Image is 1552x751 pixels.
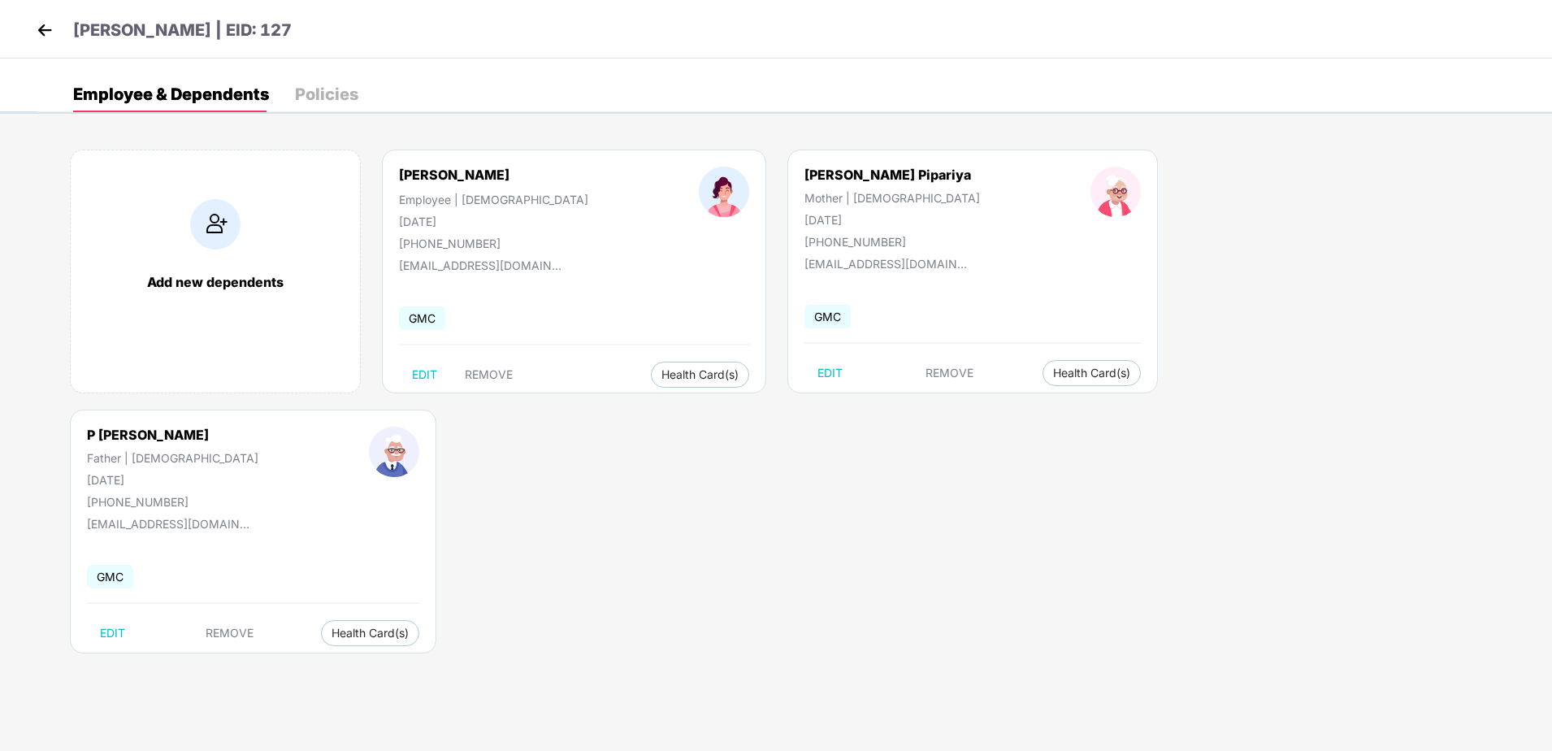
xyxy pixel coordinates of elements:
[399,167,509,183] div: [PERSON_NAME]
[87,274,344,290] div: Add new dependents
[804,360,856,386] button: EDIT
[913,360,986,386] button: REMOVE
[87,565,133,588] span: GMC
[100,627,125,640] span: EDIT
[804,191,980,205] div: Mother | [DEMOGRAPHIC_DATA]
[804,235,980,249] div: [PHONE_NUMBER]
[399,237,588,250] div: [PHONE_NUMBER]
[804,305,851,328] span: GMC
[1043,360,1141,386] button: Health Card(s)
[87,495,258,509] div: [PHONE_NUMBER]
[295,86,358,102] div: Policies
[804,213,980,227] div: [DATE]
[699,167,749,217] img: profileImage
[332,629,409,637] span: Health Card(s)
[193,620,267,646] button: REMOVE
[87,473,258,487] div: [DATE]
[33,18,57,42] img: back
[412,368,437,381] span: EDIT
[399,306,445,330] span: GMC
[87,427,258,443] div: P [PERSON_NAME]
[399,362,450,388] button: EDIT
[73,18,292,43] p: [PERSON_NAME] | EID: 127
[87,517,249,531] div: [EMAIL_ADDRESS][DOMAIN_NAME]
[1053,369,1130,377] span: Health Card(s)
[817,367,843,380] span: EDIT
[804,257,967,271] div: [EMAIL_ADDRESS][DOMAIN_NAME]
[399,193,588,206] div: Employee | [DEMOGRAPHIC_DATA]
[1090,167,1141,217] img: profileImage
[190,199,241,250] img: addIcon
[651,362,749,388] button: Health Card(s)
[399,215,588,228] div: [DATE]
[206,627,254,640] span: REMOVE
[87,451,258,465] div: Father | [DEMOGRAPHIC_DATA]
[87,620,138,646] button: EDIT
[465,368,513,381] span: REMOVE
[399,258,561,272] div: [EMAIL_ADDRESS][DOMAIN_NAME]
[452,362,526,388] button: REMOVE
[926,367,973,380] span: REMOVE
[804,167,980,183] div: [PERSON_NAME] Pipariya
[321,620,419,646] button: Health Card(s)
[661,371,739,379] span: Health Card(s)
[369,427,419,477] img: profileImage
[73,86,269,102] div: Employee & Dependents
